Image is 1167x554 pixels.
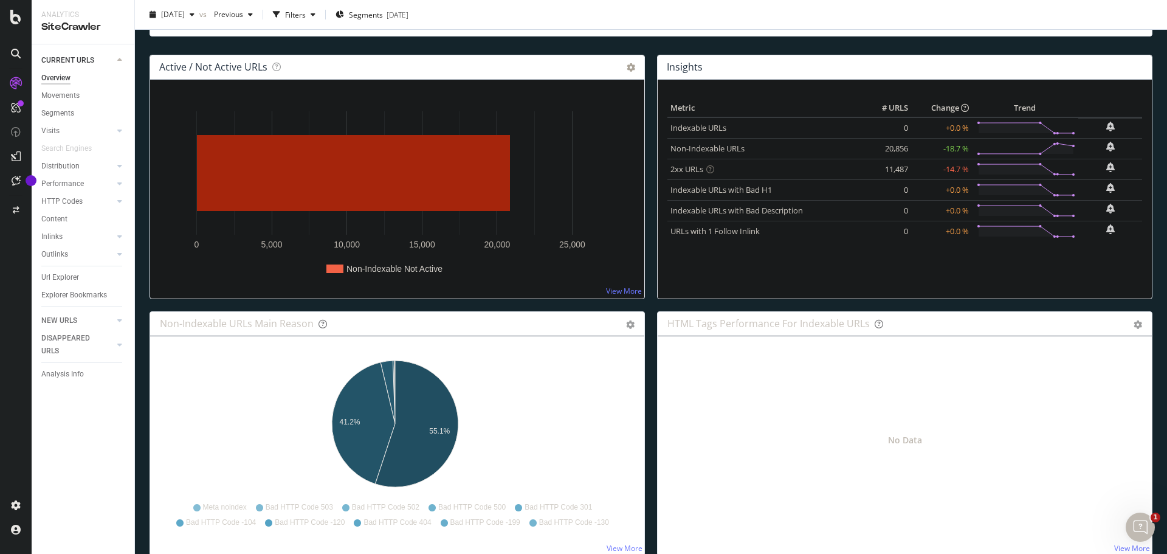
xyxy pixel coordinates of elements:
[41,332,114,358] a: DISAPPEARED URLS
[862,179,911,200] td: 0
[607,543,642,553] a: View More
[1151,513,1160,522] span: 1
[41,213,126,226] a: Content
[41,142,104,155] a: Search Engines
[670,184,772,195] a: Indexable URLs with Bad H1
[670,164,703,175] a: 2xx URLs
[268,5,320,24] button: Filters
[41,54,114,67] a: CURRENT URLS
[484,240,510,249] text: 20,000
[41,20,125,34] div: SiteCrawler
[1106,162,1115,172] div: bell-plus
[209,9,243,19] span: Previous
[670,143,745,154] a: Non-Indexable URLs
[160,99,630,289] svg: A chart.
[41,314,114,327] a: NEW URLS
[41,195,83,208] div: HTTP Codes
[41,10,125,20] div: Analytics
[41,160,80,173] div: Distribution
[363,518,431,528] span: Bad HTTP Code 404
[41,271,79,284] div: Url Explorer
[429,427,450,435] text: 55.1%
[41,107,126,120] a: Segments
[41,332,103,358] div: DISAPPEARED URLS
[667,317,870,330] div: HTML Tags Performance for Indexable URLs
[334,240,360,249] text: 10,000
[1106,142,1115,151] div: bell-plus
[275,518,345,528] span: Bad HTTP Code -120
[41,314,77,327] div: NEW URLS
[1106,183,1115,193] div: bell-plus
[160,356,630,497] svg: A chart.
[862,138,911,159] td: 20,856
[203,502,247,513] span: Meta noindex
[41,72,71,85] div: Overview
[145,5,199,24] button: [DATE]
[862,159,911,179] td: 11,487
[450,518,520,528] span: Bad HTTP Code -199
[339,418,360,426] text: 41.2%
[41,248,68,261] div: Outlinks
[911,99,972,117] th: Change
[972,99,1078,117] th: Trend
[331,5,413,24] button: Segments[DATE]
[525,502,592,513] span: Bad HTTP Code 301
[911,179,972,200] td: +0.0 %
[911,200,972,221] td: +0.0 %
[670,205,803,216] a: Indexable URLs with Bad Description
[1114,543,1150,553] a: View More
[346,264,442,274] text: Non-Indexable Not Active
[41,89,80,102] div: Movements
[352,502,419,513] span: Bad HTTP Code 502
[888,434,922,446] div: No Data
[41,160,114,173] a: Distribution
[626,320,635,329] div: gear
[409,240,435,249] text: 15,000
[261,240,283,249] text: 5,000
[667,59,703,75] h4: Insights
[41,54,94,67] div: CURRENT URLS
[1126,513,1155,542] iframe: Intercom live chat
[911,159,972,179] td: -14.7 %
[41,178,84,190] div: Performance
[266,502,333,513] span: Bad HTTP Code 503
[1134,320,1142,329] div: gear
[41,368,84,381] div: Analysis Info
[41,142,92,155] div: Search Engines
[862,99,911,117] th: # URLS
[41,72,126,85] a: Overview
[911,117,972,139] td: +0.0 %
[911,221,972,241] td: +0.0 %
[41,230,63,243] div: Inlinks
[559,240,585,249] text: 25,000
[438,502,506,513] span: Bad HTTP Code 500
[667,99,862,117] th: Metric
[160,317,314,330] div: Non-Indexable URLs Main Reason
[1106,122,1115,131] div: bell-plus
[41,271,126,284] a: Url Explorer
[41,289,126,302] a: Explorer Bookmarks
[26,175,36,186] div: Tooltip anchor
[349,9,383,19] span: Segments
[862,117,911,139] td: 0
[41,289,107,302] div: Explorer Bookmarks
[199,9,209,19] span: vs
[862,200,911,221] td: 0
[41,178,114,190] a: Performance
[209,5,258,24] button: Previous
[194,240,199,249] text: 0
[862,221,911,241] td: 0
[387,9,408,19] div: [DATE]
[41,125,114,137] a: Visits
[285,9,306,19] div: Filters
[41,107,74,120] div: Segments
[627,63,635,72] i: Options
[41,125,60,137] div: Visits
[670,226,760,237] a: URLs with 1 Follow Inlink
[41,195,114,208] a: HTTP Codes
[41,368,126,381] a: Analysis Info
[41,230,114,243] a: Inlinks
[161,9,185,19] span: 2025 Sep. 6th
